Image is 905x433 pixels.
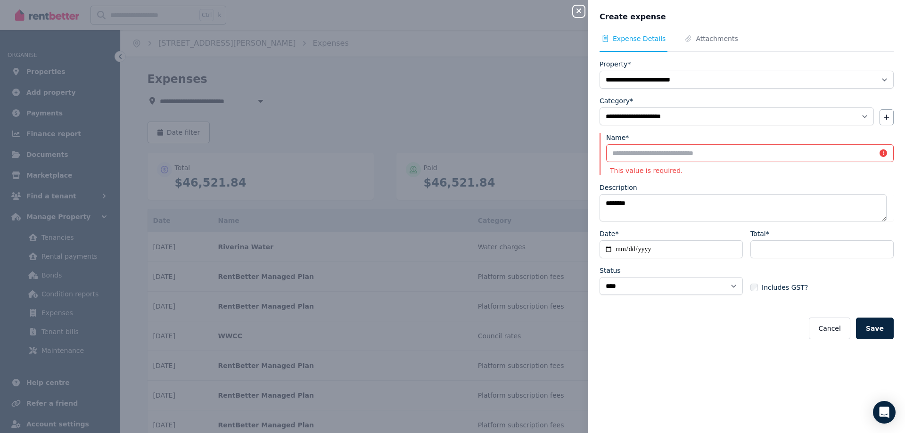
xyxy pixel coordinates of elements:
[873,401,896,424] div: Open Intercom Messenger
[750,284,758,291] input: Includes GST?
[762,283,808,292] span: Includes GST?
[696,34,738,43] span: Attachments
[606,133,629,142] label: Name*
[750,229,769,238] label: Total*
[600,59,631,69] label: Property*
[600,11,666,23] span: Create expense
[600,96,633,106] label: Category*
[600,183,637,192] label: Description
[613,34,666,43] span: Expense Details
[600,266,621,275] label: Status
[809,318,850,339] button: Cancel
[600,229,618,238] label: Date*
[606,166,894,175] p: This value is required.
[600,34,894,52] nav: Tabs
[856,318,894,339] button: Save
